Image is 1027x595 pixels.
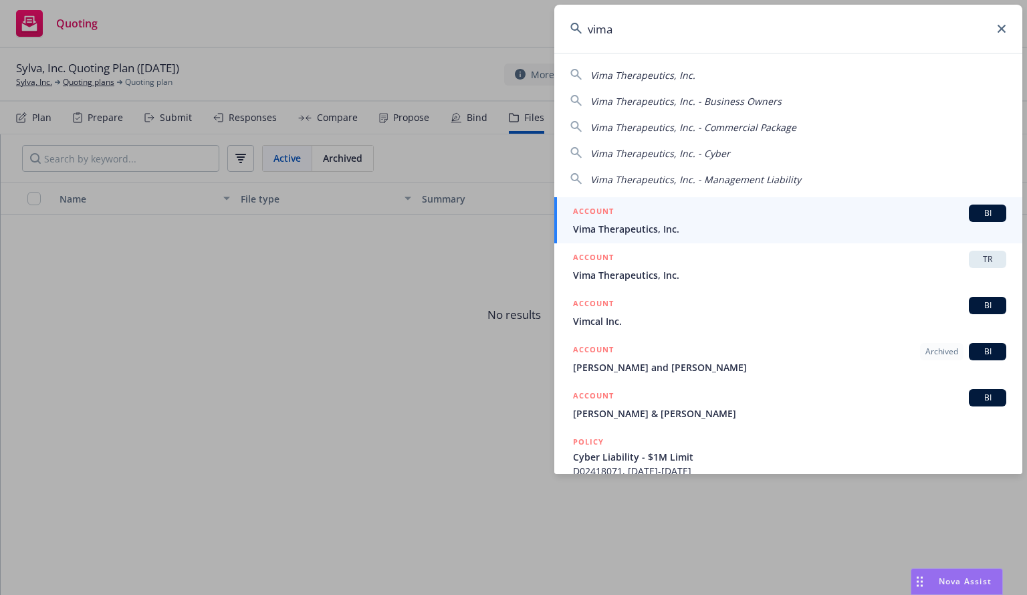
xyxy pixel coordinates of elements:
h5: ACCOUNT [573,343,614,359]
span: D02418071, [DATE]-[DATE] [573,464,1006,478]
div: Drag to move [911,569,928,594]
span: Vima Therapeutics, Inc. [590,69,695,82]
span: Vima Therapeutics, Inc. - Business Owners [590,95,782,108]
span: Vima Therapeutics, Inc. - Cyber [590,147,730,160]
span: Vima Therapeutics, Inc. - Commercial Package [590,121,796,134]
h5: ACCOUNT [573,297,614,313]
span: [PERSON_NAME] and [PERSON_NAME] [573,360,1006,374]
span: Nova Assist [939,576,992,587]
span: TR [974,253,1001,265]
a: ACCOUNTBIVima Therapeutics, Inc. [554,197,1022,243]
span: Archived [925,346,958,358]
h5: ACCOUNT [573,251,614,267]
span: Vima Therapeutics, Inc. [573,268,1006,282]
span: BI [974,346,1001,358]
h5: ACCOUNT [573,389,614,405]
a: ACCOUNTBI[PERSON_NAME] & [PERSON_NAME] [554,382,1022,428]
a: ACCOUNTArchivedBI[PERSON_NAME] and [PERSON_NAME] [554,336,1022,382]
button: Nova Assist [911,568,1003,595]
span: Vima Therapeutics, Inc. [573,222,1006,236]
a: POLICYCyber Liability - $1M LimitD02418071, [DATE]-[DATE] [554,428,1022,485]
a: ACCOUNTBIVimcal Inc. [554,289,1022,336]
a: ACCOUNTTRVima Therapeutics, Inc. [554,243,1022,289]
span: Cyber Liability - $1M Limit [573,450,1006,464]
span: Vima Therapeutics, Inc. - Management Liability [590,173,801,186]
h5: POLICY [573,435,604,449]
span: BI [974,392,1001,404]
span: [PERSON_NAME] & [PERSON_NAME] [573,406,1006,421]
input: Search... [554,5,1022,53]
span: Vimcal Inc. [573,314,1006,328]
span: BI [974,300,1001,312]
h5: ACCOUNT [573,205,614,221]
span: BI [974,207,1001,219]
